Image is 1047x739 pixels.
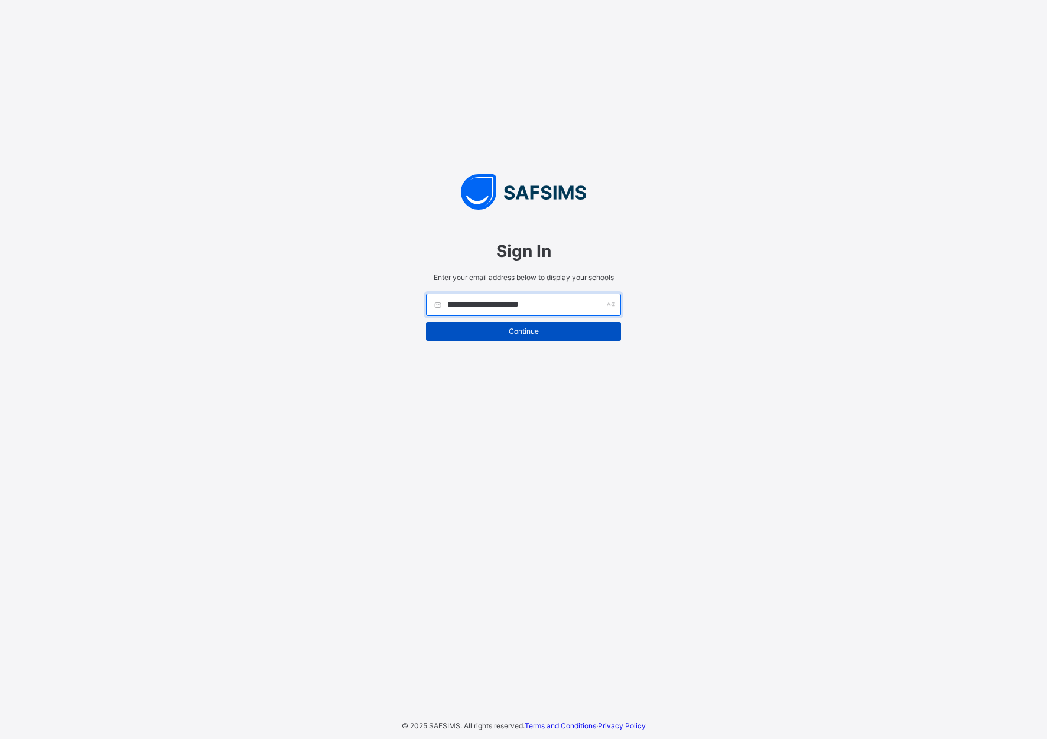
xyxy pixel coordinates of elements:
span: · [525,721,646,730]
span: Sign In [426,241,621,261]
span: Continue [435,327,612,336]
span: © 2025 SAFSIMS. All rights reserved. [402,721,525,730]
img: SAFSIMS Logo [414,174,633,210]
a: Privacy Policy [598,721,646,730]
span: Enter your email address below to display your schools [426,273,621,282]
a: Terms and Conditions [525,721,596,730]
